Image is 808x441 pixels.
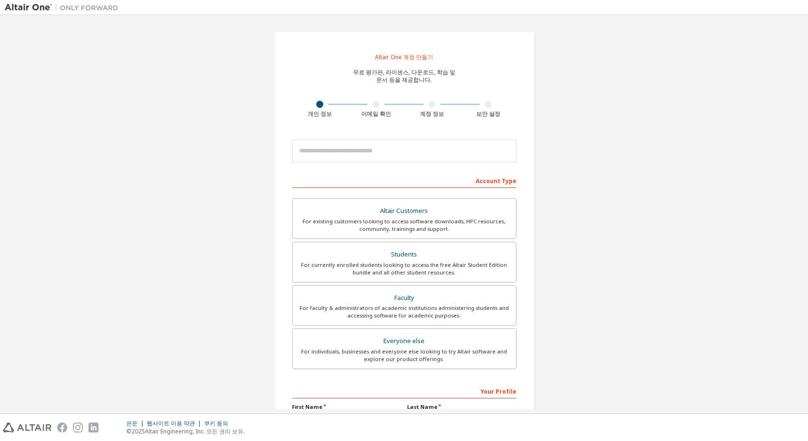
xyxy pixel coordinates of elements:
[298,335,510,348] div: Everyone else
[292,403,401,411] label: First Name
[298,248,510,261] div: Students
[476,110,500,118] font: 보안 설정
[292,173,516,188] div: Account Type
[5,3,123,12] img: 알타이르 원
[89,423,98,432] img: linkedin.svg
[292,383,516,398] div: Your Profile
[376,76,432,84] font: 문서 등을 제공합니다.
[298,261,510,276] div: For currently enrolled students looking to access the free Altair Student Edition bundle and all ...
[132,427,145,435] font: 2025
[298,291,510,305] div: Faculty
[73,423,83,432] img: instagram.svg
[147,419,195,427] font: 웹사이트 이용 약관
[298,204,510,218] div: Altair Customers
[145,427,245,435] font: Altair Engineering, Inc. 모든 권리 보유.
[375,53,433,61] font: Altair One 계정 만들기
[57,423,67,432] img: facebook.svg
[126,419,138,427] font: 은둔
[420,110,444,118] font: 계정 정보
[126,427,132,435] font: ©
[298,348,510,363] div: For individuals, businesses and everyone else looking to try Altair software and explore our prod...
[204,419,228,427] font: 쿠키 동의
[308,110,332,118] font: 개인 정보
[298,304,510,319] div: For faculty & administrators of academic institutions administering students and accessing softwa...
[407,403,516,411] label: Last Name
[298,218,510,233] div: For existing customers looking to access software downloads, HPC resources, community, trainings ...
[361,110,391,118] font: 이메일 확인
[3,423,52,432] img: altair_logo.svg
[353,68,455,76] font: 무료 평가판, 라이센스, 다운로드, 학습 및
